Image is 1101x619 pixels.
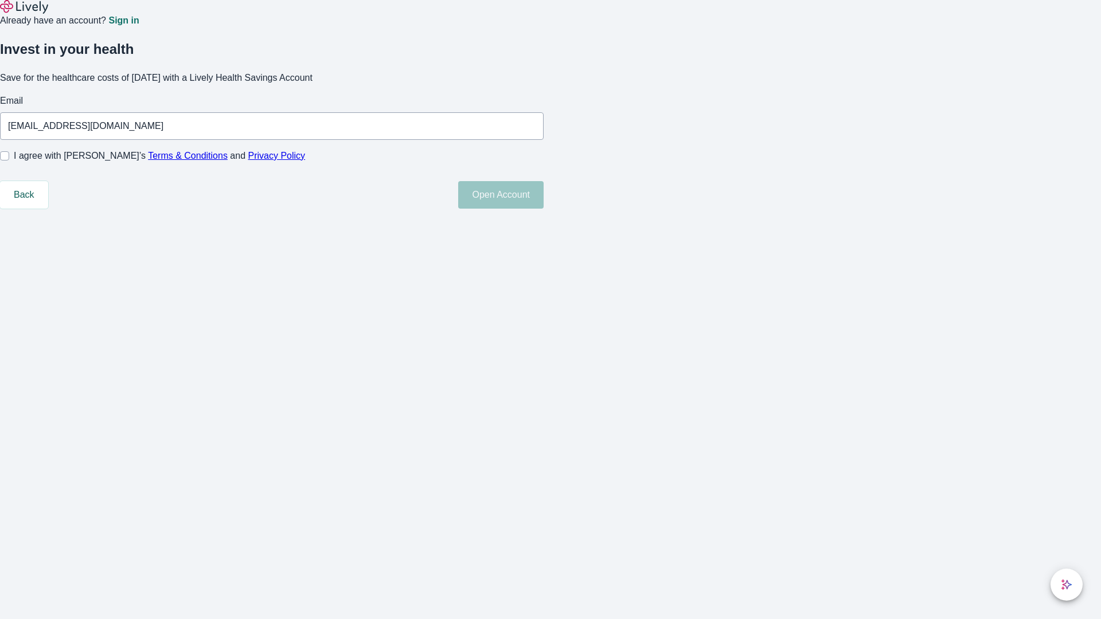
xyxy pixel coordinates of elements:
button: chat [1051,569,1083,601]
span: I agree with [PERSON_NAME]’s and [14,149,305,163]
a: Sign in [108,16,139,25]
a: Privacy Policy [248,151,306,160]
svg: Lively AI Assistant [1061,579,1072,590]
a: Terms & Conditions [148,151,228,160]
